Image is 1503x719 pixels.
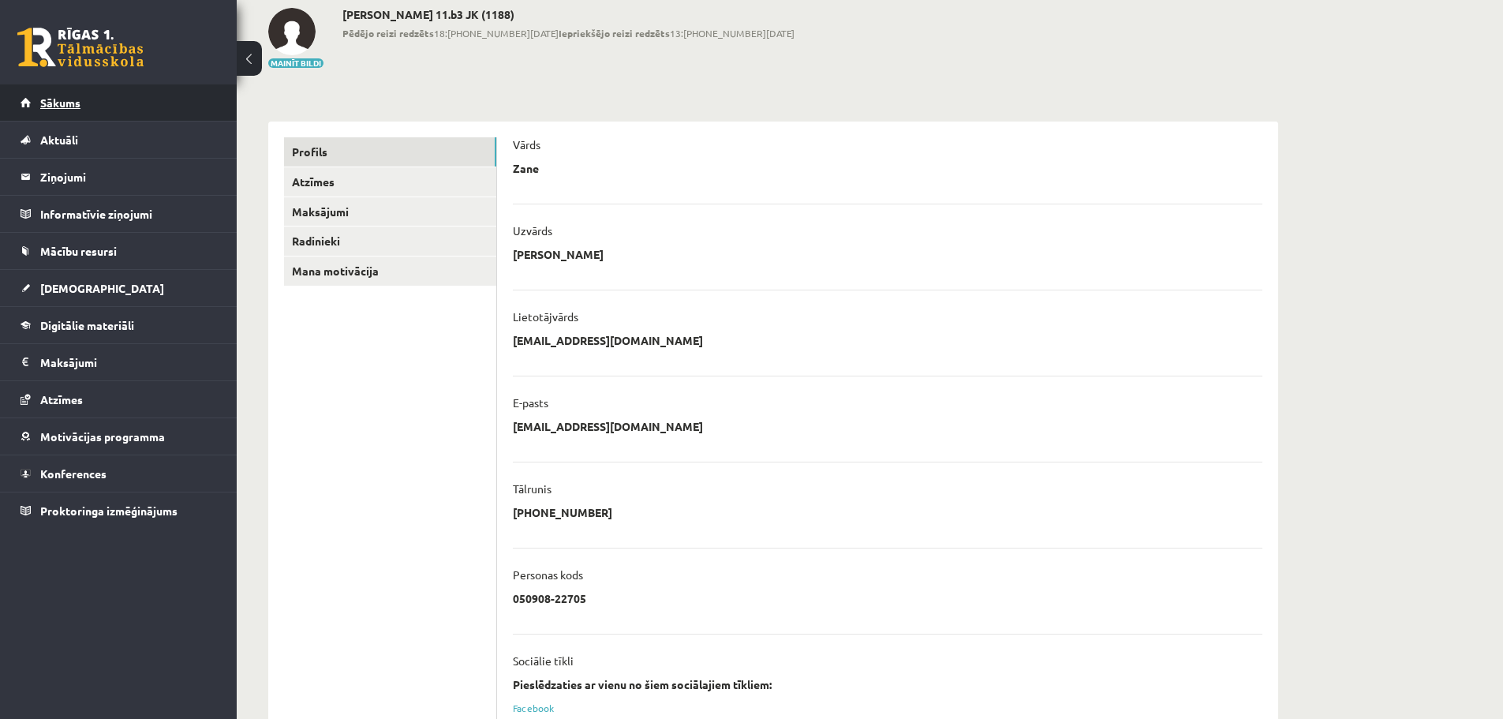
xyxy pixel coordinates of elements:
a: Atzīmes [21,381,217,418]
a: Atzīmes [284,167,496,197]
span: Aktuāli [40,133,78,147]
a: Sākums [21,84,217,121]
b: Pēdējo reizi redzēts [342,27,434,39]
a: Ziņojumi [21,159,217,195]
b: Iepriekšējo reizi redzēts [559,27,670,39]
p: [PERSON_NAME] [513,247,604,261]
p: Vārds [513,137,540,152]
legend: Maksājumi [40,344,217,380]
a: Profils [284,137,496,167]
a: Digitālie materiāli [21,307,217,343]
img: Zane Romānova [268,8,316,55]
span: Digitālie materiāli [40,318,134,332]
a: Mācību resursi [21,233,217,269]
a: Maksājumi [284,197,496,227]
p: E-pasts [513,395,548,410]
a: Rīgas 1. Tālmācības vidusskola [17,28,144,67]
span: Atzīmes [40,392,83,406]
span: Motivācijas programma [40,429,165,444]
span: Sākums [40,95,80,110]
legend: Informatīvie ziņojumi [40,196,217,232]
a: Radinieki [284,227,496,256]
p: Personas kods [513,567,583,582]
a: Motivācijas programma [21,418,217,455]
a: Proktoringa izmēģinājums [21,492,217,529]
p: [EMAIL_ADDRESS][DOMAIN_NAME] [513,419,703,433]
p: Tālrunis [513,481,551,496]
p: 050908-22705 [513,591,586,605]
a: [DEMOGRAPHIC_DATA] [21,270,217,306]
p: Sociālie tīkli [513,653,574,668]
p: [EMAIL_ADDRESS][DOMAIN_NAME] [513,333,703,347]
p: Lietotājvārds [513,309,578,324]
p: Zane [513,161,539,175]
span: Proktoringa izmēģinājums [40,504,178,518]
p: Uzvārds [513,223,552,238]
a: Aktuāli [21,122,217,158]
a: Mana motivācija [284,257,496,286]
legend: Ziņojumi [40,159,217,195]
p: [PHONE_NUMBER] [513,505,612,519]
span: 18:[PHONE_NUMBER][DATE] 13:[PHONE_NUMBER][DATE] [342,26,794,40]
button: Mainīt bildi [268,58,323,68]
h2: [PERSON_NAME] 11.b3 JK (1188) [342,8,794,21]
span: Konferences [40,466,107,481]
span: [DEMOGRAPHIC_DATA] [40,281,164,295]
a: Maksājumi [21,344,217,380]
span: Mācību resursi [40,244,117,258]
a: Informatīvie ziņojumi [21,196,217,232]
a: Konferences [21,455,217,492]
strong: Pieslēdzaties ar vienu no šiem sociālajiem tīkliem: [513,677,772,691]
a: Facebook [513,702,554,714]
